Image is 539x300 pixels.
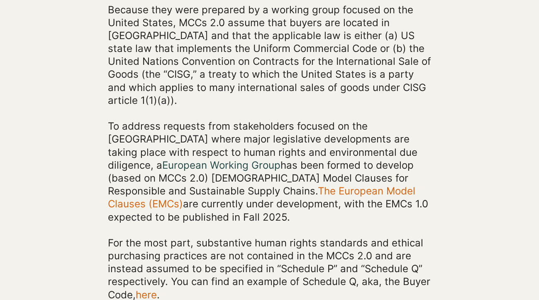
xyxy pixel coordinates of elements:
[108,120,428,223] span: To address requests from stakeholders focused on the [GEOGRAPHIC_DATA] where major legislative de...
[108,185,415,210] a: The European Model Clauses (EMCs)
[108,4,431,106] span: Because they were prepared by a working group focused on the United States, MCCs 2.0 assume that ...
[162,159,280,171] a: European Working Group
